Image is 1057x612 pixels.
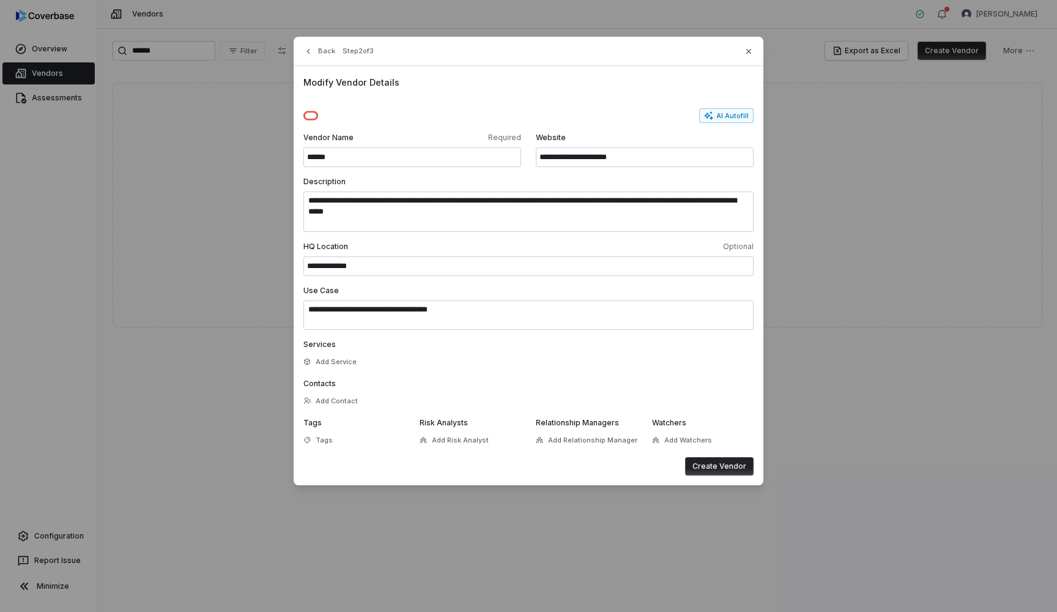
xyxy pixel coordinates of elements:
button: Back [300,40,339,62]
span: Description [303,177,346,186]
button: Add Contact [300,390,362,412]
span: Add Relationship Manager [548,436,637,445]
span: Tags [316,436,333,445]
span: Required [415,133,521,143]
span: Step 2 of 3 [343,47,374,56]
span: Watchers [652,418,686,427]
span: Vendor Name [303,133,410,143]
span: Optional [531,242,754,252]
span: Website [536,133,754,143]
span: Relationship Managers [536,418,619,427]
button: AI Autofill [699,108,754,123]
span: Add Risk Analyst [432,436,489,445]
span: HQ Location [303,242,526,252]
button: Add Watchers [648,429,716,451]
button: Create Vendor [685,457,754,476]
span: Modify Vendor Details [303,76,754,89]
span: Services [303,340,336,349]
span: Tags [303,418,322,427]
button: Add Service [300,351,360,373]
span: Risk Analysts [420,418,468,427]
span: Use Case [303,286,339,295]
span: Contacts [303,379,336,388]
